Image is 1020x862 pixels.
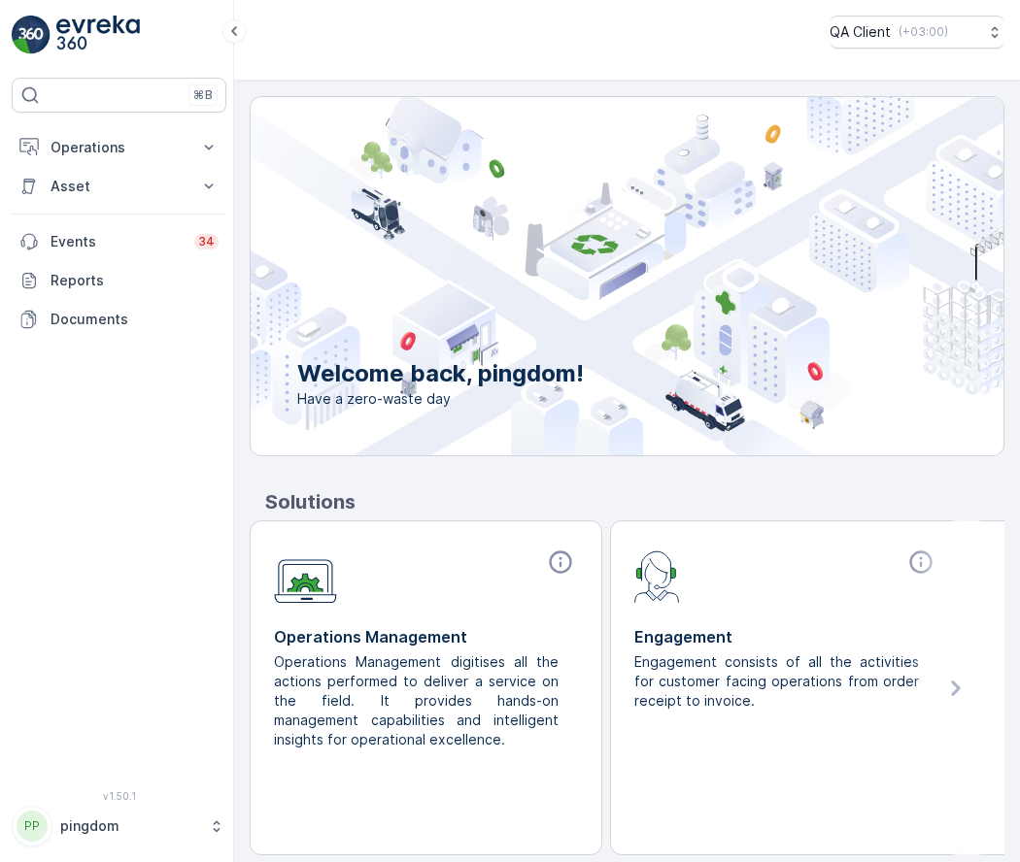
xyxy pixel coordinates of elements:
img: logo_light-DOdMpM7g.png [56,16,140,54]
div: PP [17,811,48,842]
p: Events [51,232,183,251]
span: v 1.50.1 [12,790,226,802]
img: module-icon [634,548,680,603]
span: Have a zero-waste day [297,389,584,409]
p: Operations Management digitises all the actions performed to deliver a service on the field. It p... [274,652,562,749]
p: ⌘B [193,87,213,103]
a: Reports [12,261,226,300]
p: Welcome back, pingdom! [297,358,584,389]
p: pingdom [60,816,199,836]
button: Asset [12,167,226,206]
p: Engagement [634,625,938,648]
p: Reports [51,271,219,290]
p: Operations Management [274,625,578,648]
p: Operations [51,138,187,157]
a: Events34 [12,222,226,261]
p: Solutions [265,487,1004,516]
p: ( +03:00 ) [899,24,948,40]
img: module-icon [274,548,337,604]
img: city illustration [163,97,1003,455]
button: Operations [12,128,226,167]
p: 34 [198,234,215,249]
p: Engagement consists of all the activities for customer facing operations from order receipt to in... [634,652,923,711]
p: Documents [51,310,219,329]
button: PPpingdom [12,806,226,846]
button: QA Client(+03:00) [830,16,1004,49]
p: Asset [51,177,187,196]
img: logo [12,16,51,54]
p: QA Client [830,22,891,42]
a: Documents [12,300,226,339]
